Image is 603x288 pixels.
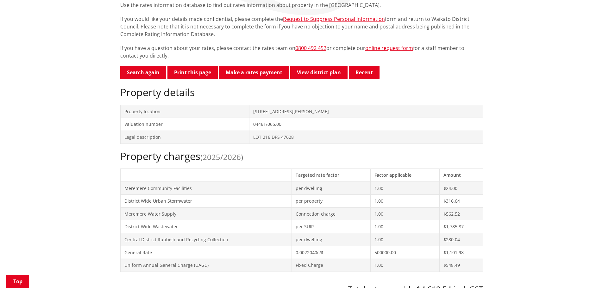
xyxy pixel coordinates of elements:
[120,233,292,246] td: Central District Rubbish and Recycling Collection
[120,66,166,79] a: Search again
[292,259,371,272] td: Fixed Charge
[292,246,371,259] td: 0.0022040c/$
[249,131,483,144] td: LOT 216 DPS 47628
[120,105,249,118] td: Property location
[283,15,385,22] a: Request to Suppress Personal Information
[120,150,483,162] h2: Property charges
[120,220,292,233] td: District Wide Wastewater
[200,152,243,162] span: (2025/2026)
[120,207,292,220] td: Meremere Water Supply
[292,169,371,181] th: Targeted rate factor
[349,66,380,79] button: Recent
[120,182,292,195] td: Meremere Community Facilities
[440,220,483,233] td: $1,785.87
[120,195,292,208] td: District Wide Urban Stormwater
[120,259,292,272] td: Uniform Annual General Charge (UAGC)
[120,1,483,9] p: Use the rates information database to find out rates information about property in the [GEOGRAPHI...
[167,66,218,79] button: Print this page
[295,45,326,52] a: 0800 492 452
[440,233,483,246] td: $280.04
[120,118,249,131] td: Valuation number
[365,45,413,52] a: online request form
[574,261,597,284] iframe: Messenger Launcher
[290,66,348,79] a: View district plan
[440,246,483,259] td: $1,101.98
[371,207,440,220] td: 1.00
[440,195,483,208] td: $316.64
[120,44,483,59] p: If you have a question about your rates, please contact the rates team on or complete our for a s...
[249,118,483,131] td: 04461/065.00
[120,131,249,144] td: Legal description
[120,246,292,259] td: General Rate
[440,169,483,181] th: Amount
[440,207,483,220] td: $562.52
[371,233,440,246] td: 1.00
[371,220,440,233] td: 1.00
[440,182,483,195] td: $24.00
[440,259,483,272] td: $548.49
[371,182,440,195] td: 1.00
[371,195,440,208] td: 1.00
[371,259,440,272] td: 1.00
[292,220,371,233] td: per SUIP
[292,195,371,208] td: per property
[6,275,29,288] a: Top
[249,105,483,118] td: [STREET_ADDRESS][PERSON_NAME]
[371,246,440,259] td: 500000.00
[120,15,483,38] p: If you would like your details made confidential, please complete the form and return to Waikato ...
[371,169,440,181] th: Factor applicable
[219,66,289,79] a: Make a rates payment
[120,86,483,98] h2: Property details
[292,207,371,220] td: Connection charge
[292,233,371,246] td: per dwelling
[292,182,371,195] td: per dwelling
